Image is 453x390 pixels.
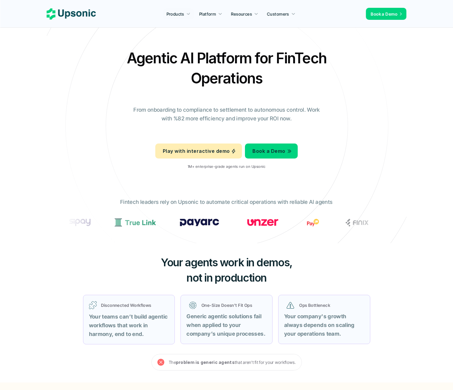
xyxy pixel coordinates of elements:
p: The that aren’t fit for your workflows. [169,358,296,366]
span: Your agents work in demos, [161,256,292,269]
a: Book a Demo [245,144,298,159]
p: Fintech leaders rely on Upsonic to automate critical operations with reliable AI agents [120,198,332,207]
p: 1M+ enterprise-grade agents run on Upsonic [188,165,265,169]
strong: Your teams can’t build agentic workflows that work in harmony, end to end. [89,313,169,337]
strong: problem is generic agents [176,360,235,365]
p: Book a Demo [253,147,285,156]
p: From onboarding to compliance to settlement to autonomous control. Work with %82 more efficiency ... [129,106,324,123]
a: Products [163,8,194,19]
h2: Agentic AI Platform for FinTech Operations [122,48,332,88]
p: Customers [267,11,289,17]
p: Resources [231,11,252,17]
strong: Your company's growth always depends on scaling your operations team. [284,313,356,337]
a: Book a Demo [366,8,407,20]
span: not in production [186,271,267,284]
p: Ops Bottleneck [299,302,362,308]
p: Play with interactive demo [163,147,230,156]
strong: Generic agentic solutions fail when applied to your company’s unique processes. [186,313,265,337]
p: One-Size Doesn’t Fit Ops [201,302,264,308]
a: Play with interactive demo [155,144,242,159]
p: Products [166,11,184,17]
p: Platform [199,11,216,17]
p: Disconnected Workflows [101,302,169,308]
p: Book a Demo [371,11,398,17]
